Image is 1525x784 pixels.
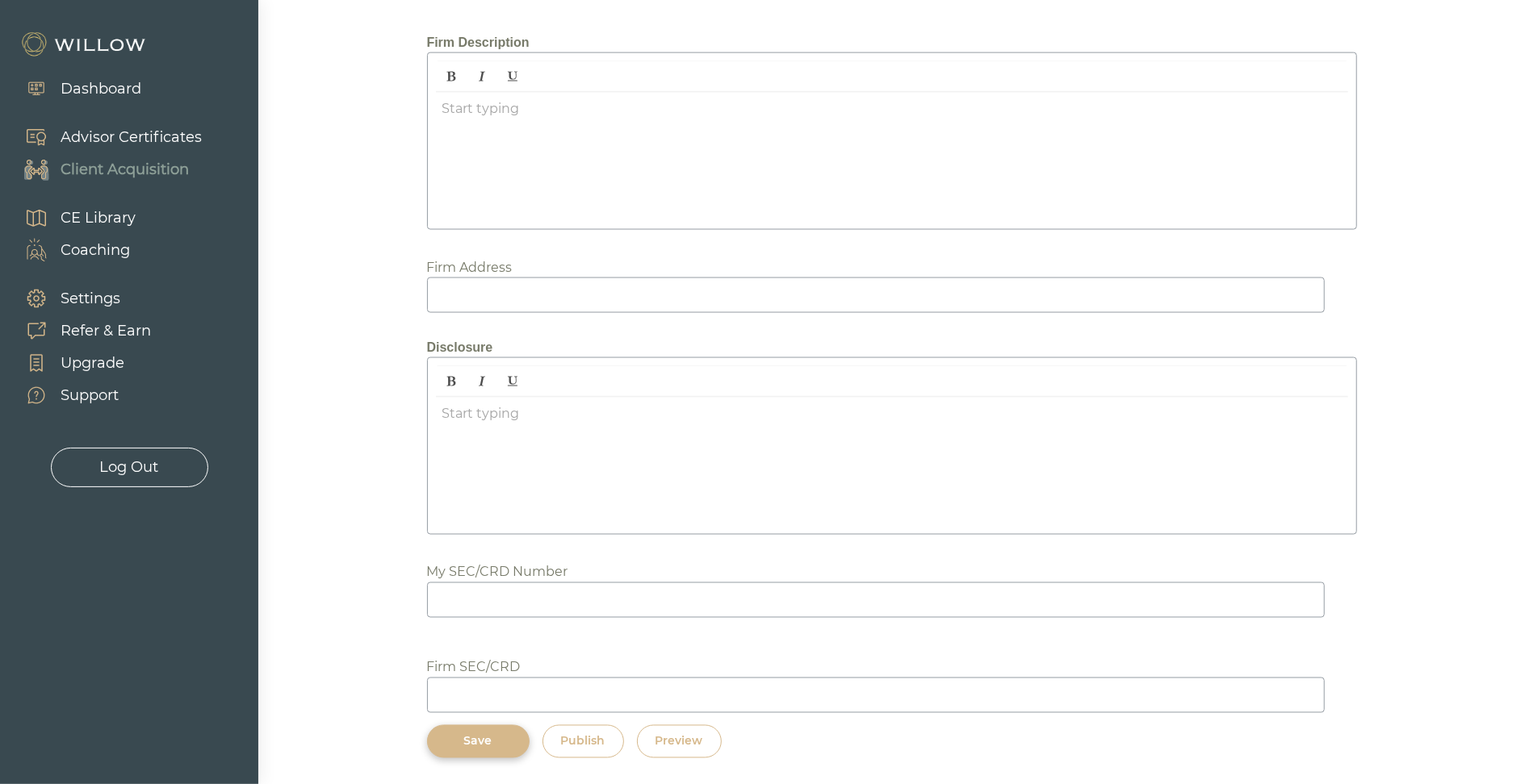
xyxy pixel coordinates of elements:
button: Publish [543,725,624,758]
div: Save [446,733,511,750]
div: Dashboard [61,78,141,100]
a: Upgrade [8,347,151,379]
div: Advisor Certificates [61,127,202,148]
span: Underline [498,368,527,395]
div: Support [61,385,119,407]
button: Preview [637,725,722,758]
button: Save [427,725,530,758]
a: Settings [8,282,151,315]
div: Firm SEC/CRD [427,658,521,678]
a: Dashboard [8,73,141,105]
span: Underline [498,63,527,90]
div: Upgrade [61,352,124,374]
div: Coaching [61,240,130,261]
img: Willow [20,31,149,57]
div: Disclosure [427,338,1357,357]
div: Firm Description [427,33,1357,52]
div: Log Out [100,457,159,478]
a: Advisor Certificates [8,121,202,153]
div: Preview [656,733,703,750]
div: CE Library [61,207,136,229]
div: Firm Address [427,258,513,277]
a: CE Library [8,202,136,234]
span: Bold [437,63,466,90]
span: Bold [437,368,466,395]
div: Settings [61,288,120,310]
span: Italic [467,368,496,395]
div: My SEC/CRD Number [427,563,568,582]
a: Coaching [8,234,136,266]
span: Italic [467,63,496,90]
a: Client Acquisition [8,153,202,186]
div: Refer & Earn [61,320,151,342]
a: Refer & Earn [8,315,151,347]
div: Publish [561,733,605,750]
div: Client Acquisition [61,159,189,181]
